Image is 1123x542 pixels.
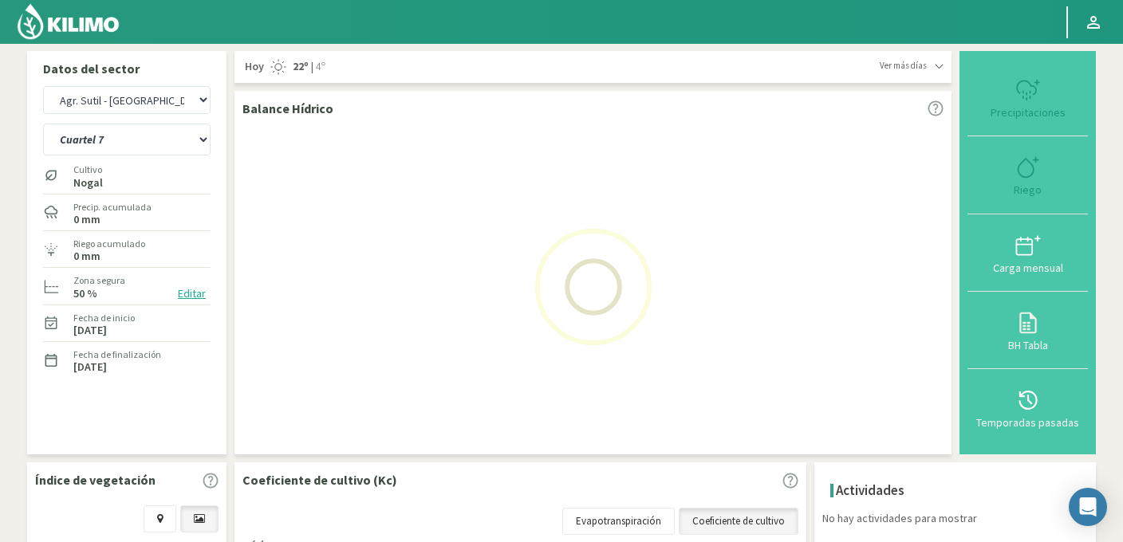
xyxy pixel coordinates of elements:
[1069,488,1107,526] div: Open Intercom Messenger
[16,2,120,41] img: Kilimo
[242,470,397,489] p: Coeficiente de cultivo (Kc)
[822,510,1096,527] p: No hay actividades para mostrar
[293,59,309,73] strong: 22º
[967,136,1088,214] button: Riego
[880,59,927,73] span: Ver más días
[242,99,333,118] p: Balance Hídrico
[313,59,325,75] span: 4º
[73,362,107,372] label: [DATE]
[73,273,125,288] label: Zona segura
[73,178,103,188] label: Nogal
[967,369,1088,446] button: Temporadas pasadas
[514,207,673,367] img: Loading...
[562,508,675,535] a: Evapotranspiración
[972,107,1083,118] div: Precipitaciones
[972,184,1083,195] div: Riego
[967,59,1088,136] button: Precipitaciones
[242,59,264,75] span: Hoy
[73,325,107,336] label: [DATE]
[35,470,156,489] p: Índice de vegetación
[73,163,103,177] label: Cultivo
[972,262,1083,273] div: Carga mensual
[73,348,161,362] label: Fecha de finalización
[73,200,152,214] label: Precip. acumulada
[967,292,1088,369] button: BH Tabla
[73,311,135,325] label: Fecha de inicio
[173,285,211,303] button: Editar
[73,251,100,261] label: 0 mm
[836,483,904,498] h4: Actividades
[73,237,145,251] label: Riego acumulado
[972,340,1083,351] div: BH Tabla
[43,59,211,78] p: Datos del sector
[311,59,313,75] span: |
[967,214,1088,292] button: Carga mensual
[679,508,798,535] a: Coeficiente de cultivo
[73,214,100,225] label: 0 mm
[972,417,1083,428] div: Temporadas pasadas
[73,289,97,299] label: 50 %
